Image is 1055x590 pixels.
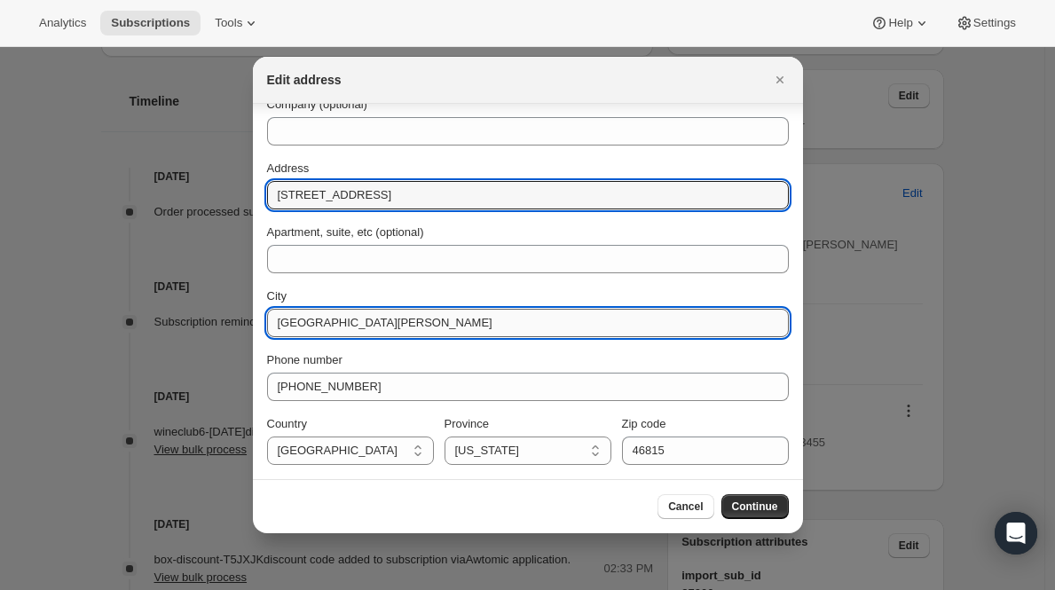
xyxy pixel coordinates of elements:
button: Subscriptions [100,11,201,35]
span: Cancel [668,500,703,514]
span: Country [267,417,308,430]
button: Close [768,67,792,92]
button: Analytics [28,11,97,35]
span: Apartment, suite, etc (optional) [267,225,424,239]
span: Address [267,161,310,175]
span: Phone number [267,353,342,366]
span: Tools [215,16,242,30]
button: Cancel [657,494,713,519]
button: Help [860,11,941,35]
span: Continue [732,500,778,514]
span: Analytics [39,16,86,30]
button: Settings [945,11,1027,35]
button: Continue [721,494,789,519]
span: City [267,289,287,303]
h2: Edit address [267,71,342,89]
div: Open Intercom Messenger [995,512,1037,555]
button: Tools [204,11,271,35]
span: Zip code [622,417,666,430]
span: Help [888,16,912,30]
span: Province [445,417,490,430]
span: Company (optional) [267,98,367,111]
span: Settings [973,16,1016,30]
span: Subscriptions [111,16,190,30]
